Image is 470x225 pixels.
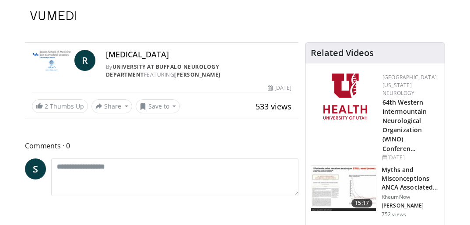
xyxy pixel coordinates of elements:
a: [GEOGRAPHIC_DATA][US_STATE] Neurology [382,74,437,97]
p: 752 views [382,211,406,218]
button: Save to [136,99,180,113]
img: VuMedi Logo [30,11,77,20]
a: [PERSON_NAME] [174,71,221,78]
span: 533 views [256,101,291,112]
button: Share [91,99,132,113]
div: [DATE] [382,154,438,162]
a: S [25,158,46,179]
a: 64th Western Intermountain Neurological Organization (WINO) Conferen… [382,98,427,153]
a: R [74,50,95,71]
a: 2 Thumbs Up [32,99,88,113]
h3: Myths and Misconceptions ANCA Associated [MEDICAL_DATA] [382,165,439,192]
span: 2 [45,102,48,110]
span: Comments 0 [25,140,298,151]
div: [DATE] [268,84,291,92]
div: By FEATURING [106,63,291,79]
h4: Related Videos [311,48,374,58]
img: 5d8be276-d0dc-470b-8af8-444e39fbb0f5.150x105_q85_crop-smart_upscale.jpg [311,166,376,211]
p: Michael Putman [382,202,439,209]
a: 15:17 Myths and Misconceptions ANCA Associated [MEDICAL_DATA] RheumNow [PERSON_NAME] 752 views [311,165,439,218]
a: University at Buffalo Neurology Department [106,63,219,78]
img: f6362829-b0a3-407d-a044-59546adfd345.png.150x105_q85_autocrop_double_scale_upscale_version-0.2.png [323,74,367,120]
p: RheumNow [382,193,439,200]
img: University at Buffalo Neurology Department [32,50,71,71]
h4: [MEDICAL_DATA] [106,50,291,60]
h2: 64th Western Intermountain Neurological Organization (WINO) Conference [382,97,438,153]
span: 15:17 [351,199,372,207]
